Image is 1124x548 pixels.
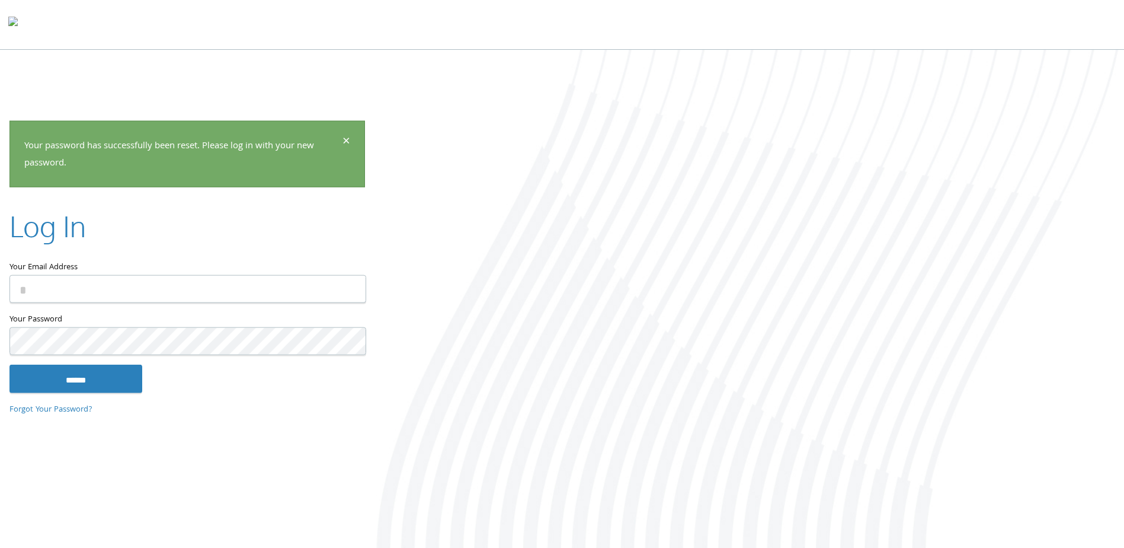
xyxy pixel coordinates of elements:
span: × [342,131,350,154]
h2: Log In [9,206,86,246]
label: Your Password [9,312,365,327]
img: todyl-logo-dark.svg [8,12,18,36]
a: Forgot Your Password? [9,403,92,416]
button: Dismiss alert [342,136,350,150]
p: Your password has successfully been reset. Please log in with your new password. [24,138,341,173]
